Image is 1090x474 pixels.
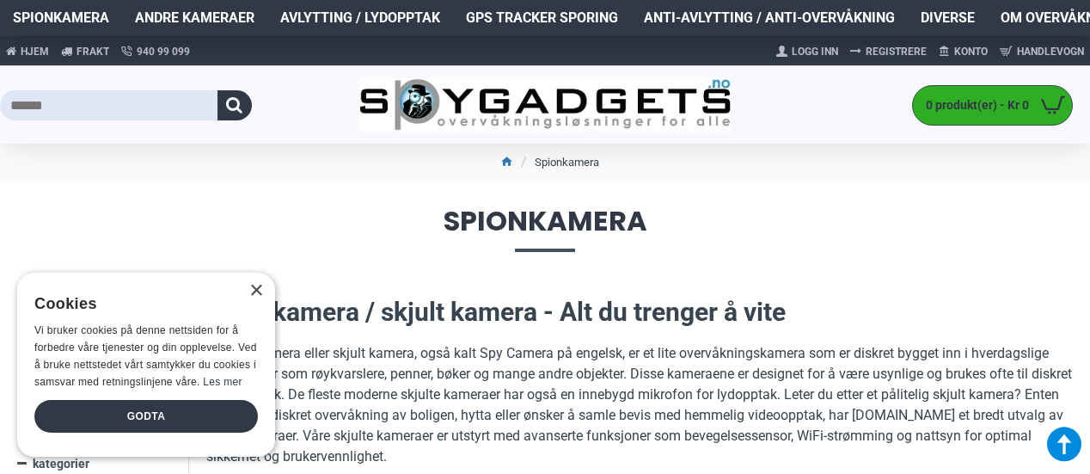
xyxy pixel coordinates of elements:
[34,400,258,433] div: Godta
[137,44,190,59] span: 940 99 099
[21,44,49,59] span: Hjem
[34,324,257,387] span: Vi bruker cookies på denne nettsiden for å forbedre våre tjenester og din opplevelse. Ved å bruke...
[280,8,440,28] span: Avlytting / Lydopptak
[1017,44,1084,59] span: Handlevogn
[866,44,927,59] span: Registrere
[792,44,838,59] span: Logg Inn
[135,8,254,28] span: Andre kameraer
[770,38,844,65] a: Logg Inn
[34,286,247,323] div: Cookies
[954,44,988,59] span: Konto
[13,8,109,28] span: Spionkamera
[359,78,730,132] img: SpyGadgets.no
[249,285,262,298] div: Close
[994,38,1090,65] a: Handlevogn
[844,38,933,65] a: Registrere
[921,8,975,28] span: Diverse
[466,8,618,28] span: GPS Tracker Sporing
[206,343,1073,467] p: Et spionkamera eller skjult kamera, også kalt Spy Camera på engelsk, er et lite overvåkningskamer...
[77,44,109,59] span: Frakt
[913,96,1033,114] span: 0 produkt(er) - Kr 0
[203,376,242,388] a: Les mer, opens a new window
[913,86,1072,125] a: 0 produkt(er) - Kr 0
[17,207,1073,251] span: Spionkamera
[55,36,115,66] a: Frakt
[206,294,1073,330] h2: Spionkamera / skjult kamera - Alt du trenger å vite
[933,38,994,65] a: Konto
[644,8,895,28] span: Anti-avlytting / Anti-overvåkning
